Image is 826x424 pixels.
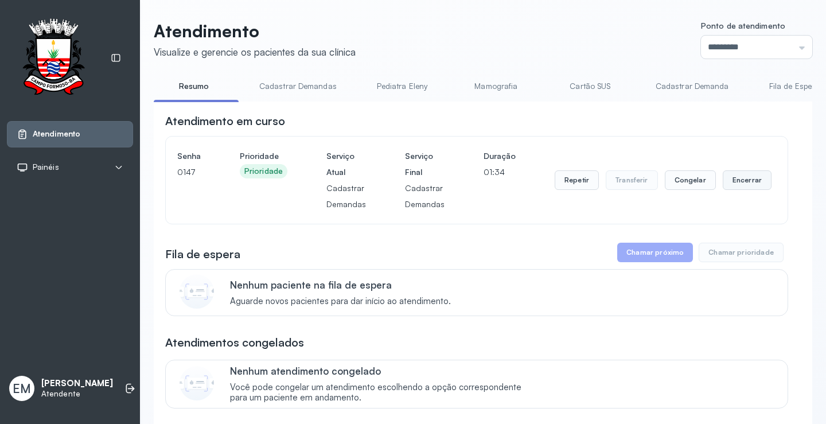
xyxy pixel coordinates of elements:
button: Encerrar [723,170,772,190]
div: Visualize e gerencie os pacientes da sua clínica [154,46,356,58]
p: 01:34 [484,164,516,180]
a: Mamografia [456,77,536,96]
a: Atendimento [17,129,123,140]
h4: Senha [177,148,201,164]
h4: Serviço Final [405,148,445,180]
span: Ponto de atendimento [701,21,785,30]
h4: Duração [484,148,516,164]
p: Cadastrar Demandas [405,180,445,212]
h4: Serviço Atual [326,148,366,180]
button: Chamar próximo [617,243,693,262]
button: Transferir [606,170,658,190]
a: Pediatra Eleny [362,77,442,96]
a: Resumo [154,77,234,96]
span: Você pode congelar um atendimento escolhendo a opção correspondente para um paciente em andamento. [230,382,533,404]
p: Atendente [41,389,113,399]
p: Nenhum atendimento congelado [230,365,533,377]
p: Nenhum paciente na fila de espera [230,279,451,291]
span: Painéis [33,162,59,172]
button: Repetir [555,170,599,190]
img: Imagem de CalloutCard [180,274,214,309]
a: Cartão SUS [550,77,630,96]
p: Atendimento [154,21,356,41]
div: Prioridade [244,166,283,176]
p: [PERSON_NAME] [41,378,113,389]
h3: Atendimento em curso [165,113,285,129]
span: Atendimento [33,129,80,139]
h3: Fila de espera [165,246,240,262]
img: Imagem de CalloutCard [180,366,214,400]
span: Aguarde novos pacientes para dar início ao atendimento. [230,296,451,307]
a: Cadastrar Demanda [644,77,741,96]
p: 0147 [177,164,201,180]
img: Logotipo do estabelecimento [12,18,95,98]
button: Congelar [665,170,716,190]
h3: Atendimentos congelados [165,334,304,351]
h4: Prioridade [240,148,287,164]
button: Chamar prioridade [699,243,784,262]
a: Cadastrar Demandas [248,77,348,96]
p: Cadastrar Demandas [326,180,366,212]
